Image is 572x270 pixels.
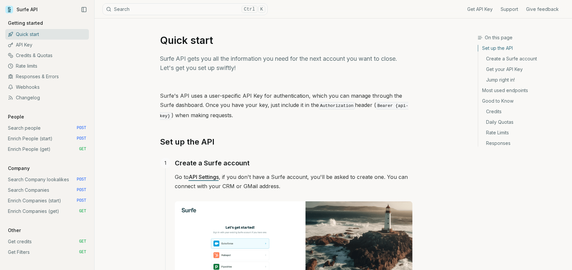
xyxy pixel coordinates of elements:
[5,206,89,217] a: Enrich Companies (get) GET
[5,20,46,26] p: Getting started
[5,50,89,61] a: Credits & Quotas
[478,106,567,117] a: Credits
[477,34,567,41] h3: On this page
[79,250,86,255] span: GET
[319,102,355,110] code: Authorization
[79,5,89,15] button: Collapse Sidebar
[5,236,89,247] a: Get credits GET
[478,75,567,85] a: Jump right in!
[102,3,268,15] button: SearchCtrlK
[79,147,86,152] span: GET
[77,125,86,131] span: POST
[5,92,89,103] a: Changelog
[5,185,89,195] a: Search Companies POST
[478,64,567,75] a: Get your API Key
[79,239,86,244] span: GET
[5,123,89,133] a: Search people POST
[5,174,89,185] a: Search Company lookalikes POST
[160,91,412,121] p: Surfe's API uses a user-specific API Key for authentication, which you can manage through the Sur...
[501,6,518,13] a: Support
[77,198,86,203] span: POST
[5,247,89,257] a: Get Filters GET
[5,61,89,71] a: Rate limits
[242,6,257,13] kbd: Ctrl
[5,40,89,50] a: API Key
[478,117,567,127] a: Daily Quotas
[478,138,567,147] a: Responses
[467,6,493,13] a: Get API Key
[5,71,89,82] a: Responses & Errors
[478,45,567,53] a: Set up the API
[5,227,23,234] p: Other
[77,136,86,141] span: POST
[160,34,412,46] h1: Quick start
[189,174,219,180] a: API Settings
[175,158,249,168] a: Create a Surfe account
[478,85,567,96] a: Most used endpoints
[160,54,412,73] p: Surfe API gets you all the information you need for the next account you want to close. Let's get...
[160,137,214,147] a: Set up the API
[5,195,89,206] a: Enrich Companies (start) POST
[478,96,567,106] a: Good to Know
[77,177,86,182] span: POST
[5,165,32,172] p: Company
[79,209,86,214] span: GET
[478,53,567,64] a: Create a Surfe account
[77,187,86,193] span: POST
[526,6,559,13] a: Give feedback
[478,127,567,138] a: Rate Limits
[5,29,89,40] a: Quick start
[175,172,412,191] p: Go to , if you don't have a Surfe account, you'll be asked to create one. You can connect with yo...
[5,144,89,154] a: Enrich People (get) GET
[5,133,89,144] a: Enrich People (start) POST
[5,114,27,120] p: People
[5,5,38,15] a: Surfe API
[258,6,265,13] kbd: K
[5,82,89,92] a: Webhooks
